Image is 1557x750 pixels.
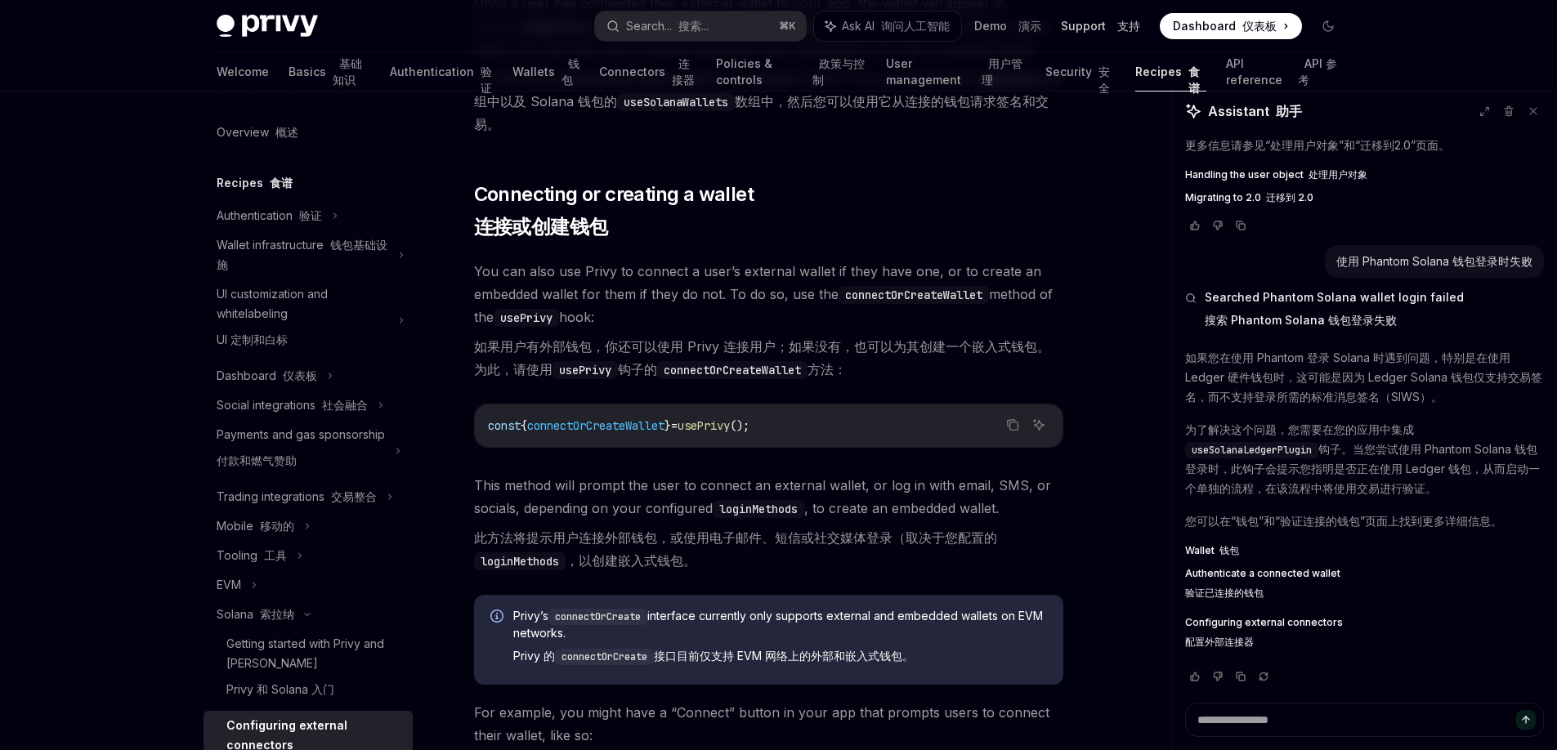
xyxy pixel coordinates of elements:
[521,418,527,433] span: {
[217,206,322,225] div: Authentication
[1192,444,1312,457] span: useSolanaLedgerPlugin
[217,575,241,595] div: EVM
[671,418,678,433] span: =
[527,418,664,433] span: connectOrCreateWallet
[626,16,709,36] div: Search...
[217,123,298,142] div: Overview
[1160,13,1302,39] a: Dashboard 仪表板
[1208,101,1302,121] span: Assistant
[275,125,298,139] font: 概述
[1309,168,1367,181] font: 处理用户对象
[617,93,735,111] code: useSolanaWallets
[481,65,492,95] font: 验证
[1185,567,1544,606] a: Authenticate a connected wallet验证已连接的钱包
[1219,544,1239,556] font: 钱包
[217,366,317,386] div: Dashboard
[1226,52,1341,92] a: API reference API 参考
[226,682,334,696] font: Privy 和 Solana 入门
[1002,414,1023,435] button: Copy the contents from the code block
[217,333,288,346] font: UI 定制和白标
[474,529,997,569] font: 此方法将提示用户连接外部钱包，或使用电子邮件、短信或社交媒体登录（取决于您配置的 ，以创建嵌入式钱包。
[1018,19,1041,33] font: 演示
[474,474,1063,578] span: This method will prompt the user to connect an external wallet, or log in with email, SMS, or soc...
[264,548,287,562] font: 工具
[217,173,293,193] h5: Recipes
[1173,18,1277,34] span: Dashboard
[513,649,914,663] font: Privy 的 接口目前仅支持 EVM 网络上的外部和嵌入式钱包。
[839,286,989,304] code: connectOrCreateWallet
[217,235,388,275] div: Wallet infrastructure
[217,546,287,565] div: Tooling
[217,453,297,467] font: 付款和燃气赞助
[289,52,371,92] a: Basics 基础知识
[678,418,730,433] span: usePrivy
[494,309,559,327] code: usePrivy
[713,500,804,518] code: loginMethods
[1117,19,1140,33] font: 支持
[1028,414,1049,435] button: Ask AI
[1185,289,1544,335] button: Searched Phantom Solana wallet login failed搜索 Phantom Solana 钱包登录失败
[260,519,294,533] font: 移动的
[1185,544,1239,557] span: Wallet
[513,608,1047,672] span: Privy’s interface currently only supports external and embedded wallets on EVM networks.
[1315,13,1341,39] button: Toggle dark mode
[512,52,579,92] a: Wallets 钱包
[1061,18,1140,34] a: Support 支持
[474,552,566,570] code: loginMethods
[488,418,521,433] span: const
[842,18,950,34] span: Ask AI
[217,52,269,92] a: Welcome
[657,361,808,379] code: connectOrCreateWallet
[1135,52,1206,92] a: Recipes 食谱
[1045,52,1116,92] a: Security 安全
[562,56,579,87] font: 钱包
[1185,168,1544,181] a: Handling the user object 处理用户对象
[217,395,368,415] div: Social integrations
[1205,289,1464,335] span: Searched Phantom Solana wallet login failed
[1185,420,1544,498] p: 为了解决这个问题，您需要在您的应用中集成 钩子。当您尝试使用 Phantom Solana 钱包登录时，此钩子会提示您指明是否正在使用 Ledger 钱包，从而启动一个单独的流程，在该流程中将使...
[1185,511,1544,531] p: 您可以在“钱包”和“验证连接的钱包”页面上找到更多详细信息。
[1185,587,1264,599] font: 验证已连接的钱包
[217,284,388,356] div: UI customization and whitelabeling
[886,52,1026,92] a: User management 用户管理
[390,52,493,92] a: Authentication 验证
[474,181,754,247] span: Connecting or creating a wallet
[1276,103,1302,119] font: 助手
[333,56,362,87] font: 基础知识
[1185,544,1544,557] a: Wallet 钱包
[217,425,385,477] div: Payments and gas sponsorship
[595,11,806,41] button: Search... 搜索...⌘K
[260,607,294,621] font: 索拉纳
[664,418,671,433] span: }
[548,609,647,625] code: connectOrCreate
[716,52,867,92] a: Policies & controls 政策与控制
[1205,313,1397,327] font: 搜索 Phantom Solana 钱包登录失败
[1098,65,1110,95] font: 安全
[331,489,377,503] font: 交易整合
[1185,136,1544,155] p: 更多信息请参见“处理用户对象”和“迁移到2.0”页面。
[283,368,317,382] font: 仪表板
[1185,636,1254,648] font: 配置外部连接器
[474,70,1062,132] font: 一旦用户将其外部钱包连接到您的应用程序，该钱包就会出现在 Privy 的 EVM 钱包的 数组中以及 Solana 钱包的 数组中，然后您可以使用它从连接的钱包请求签名和交易。
[474,338,1050,377] font: 如果用户有外部钱包，你还可以使用 Privy 连接用户；如果没有，也可以为其创建一个嵌入式钱包。为此，请使用 钩子的 方法：
[812,56,865,87] font: 政策与控制
[490,609,507,626] svg: Info
[322,398,368,412] font: 社会融合
[474,260,1063,387] span: You can also use Privy to connect a user’s external wallet if they have one, or to create an embe...
[1185,191,1313,204] span: Migrating to 2.0
[974,18,1041,34] a: Demo 演示
[474,215,608,239] font: 连接或创建钱包
[881,19,950,33] font: 询问人工智能
[204,118,413,147] a: Overview 概述
[779,20,796,33] span: ⌘ K
[730,418,749,433] span: ();
[599,52,696,92] a: Connectors 连接器
[553,361,618,379] code: usePrivy
[1185,168,1367,181] span: Handling the user object
[555,649,654,665] code: connectOrCreate
[1298,56,1337,87] font: API 参考
[1266,191,1313,203] font: 迁移到 2.0
[1185,616,1343,655] span: Configuring external connectors
[1242,19,1277,33] font: 仪表板
[1516,710,1536,730] button: Send message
